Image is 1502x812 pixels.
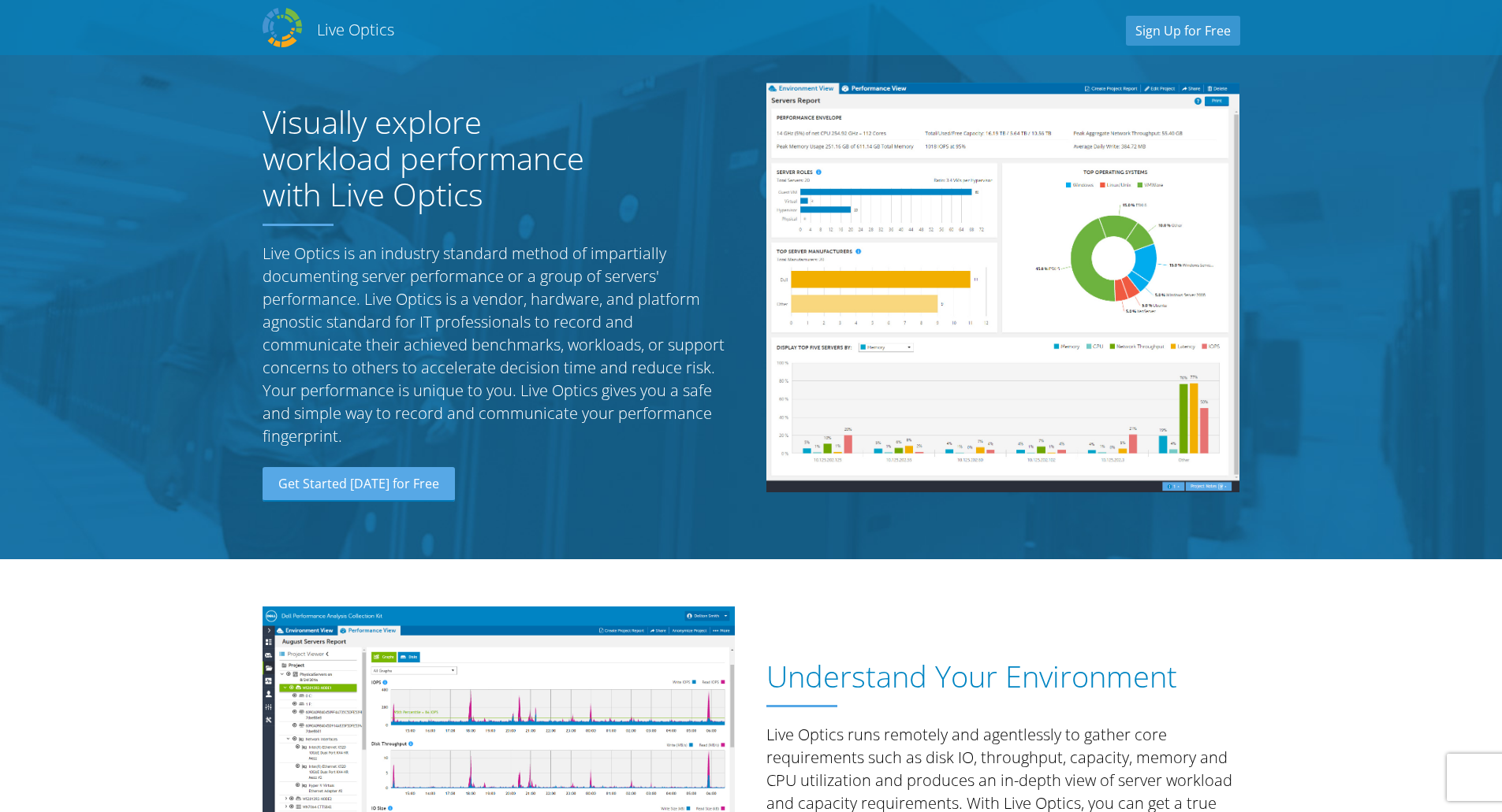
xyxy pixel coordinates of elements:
[263,467,455,502] a: Get Started [DATE] for Free
[766,659,1232,694] h1: Understand Your Environment
[263,104,617,213] h1: Visually explore workload performance with Live Optics
[1126,16,1240,46] a: Sign Up for Free
[263,242,736,447] p: Live Optics is an industry standard method of impartially documenting server performance or a gro...
[766,83,1239,492] img: Server Report
[317,19,394,40] h2: Live Optics
[263,8,302,47] img: Dell Dpack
